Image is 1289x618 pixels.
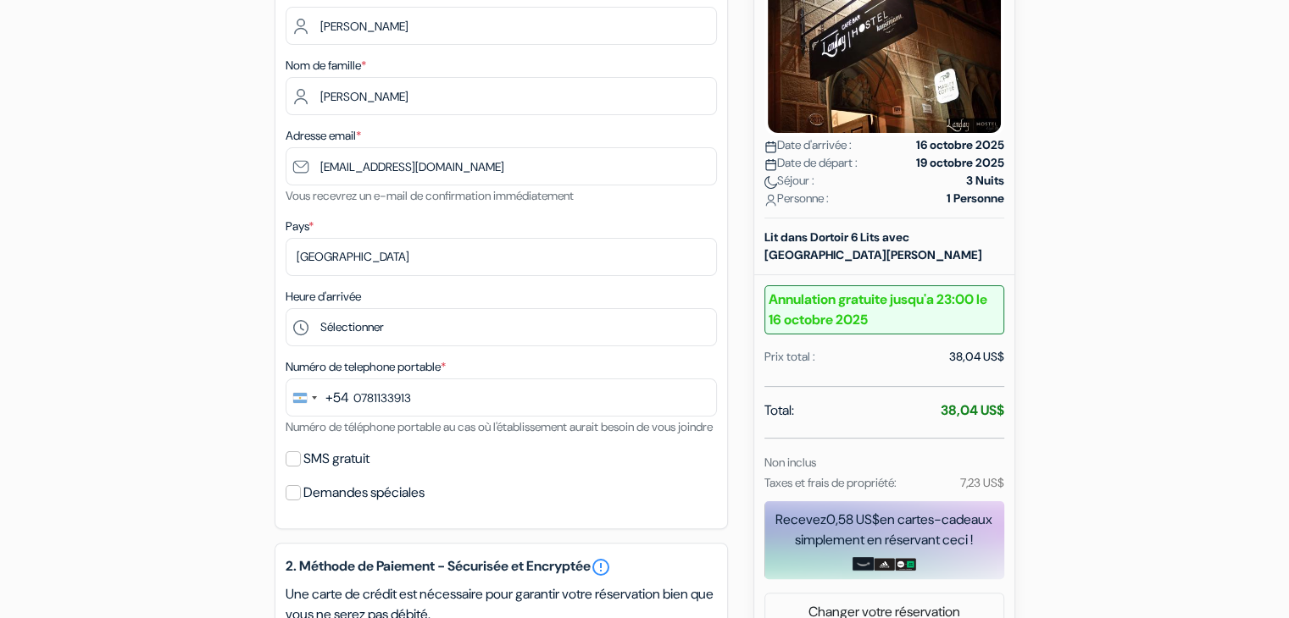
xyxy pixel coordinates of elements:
[916,136,1004,154] strong: 16 octobre 2025
[764,400,794,421] span: Total:
[941,401,1004,419] strong: 38,04 US$
[966,172,1004,190] strong: 3 Nuits
[286,77,717,115] input: Entrer le nom de famille
[764,176,777,189] img: moon.svg
[947,190,1004,207] strong: 1 Personne
[895,558,916,571] img: uber-uber-eats-card.png
[764,229,982,262] b: Lit dans Dortoir 6 Lits avec [GEOGRAPHIC_DATA][PERSON_NAME]
[764,190,829,207] span: Personne :
[764,172,814,190] span: Séjour :
[286,378,717,417] input: 9 11 2345-6789
[591,557,611,577] a: error_outline
[286,358,446,376] label: Numéro de telephone portable
[764,475,897,490] small: Taxes et frais de propriété:
[764,141,777,153] img: calendar.svg
[959,475,1003,490] small: 7,23 US$
[764,154,858,172] span: Date de départ :
[764,455,816,470] small: Non inclus
[286,218,314,235] label: Pays
[286,7,717,45] input: Entrez votre prénom
[325,388,349,408] div: +54
[764,194,777,207] img: user_icon.svg
[286,419,713,434] small: Numéro de téléphone portable au cas où l'établissement aurait besoin de vous joindre
[764,136,852,154] span: Date d'arrivée :
[286,188,574,203] small: Vous recevrez un e-mail de confirmation immédiatement
[286,147,717,185] input: Entrer adresse e-mail
[286,57,366,74] label: Nom de famille
[764,510,1004,550] div: Recevez en cartes-cadeaux simplement en réservant ceci !
[286,379,349,416] button: Change country, selected Argentina (+54)
[286,288,361,306] label: Heure d'arrivée
[303,481,425,505] label: Demandes spéciales
[764,158,777,171] img: calendar.svg
[949,348,1004,366] div: 38,04 US$
[874,558,895,571] img: adidas-card.png
[826,510,880,528] span: 0,58 US$
[764,285,1004,334] b: Annulation gratuite jusqu'a 23:00 le 16 octobre 2025
[286,557,717,577] h5: 2. Méthode de Paiement - Sécurisée et Encryptée
[303,447,369,471] label: SMS gratuit
[286,127,361,145] label: Adresse email
[764,348,815,366] div: Prix total :
[916,154,1004,172] strong: 19 octobre 2025
[853,557,874,571] img: amazon-card-no-text.png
